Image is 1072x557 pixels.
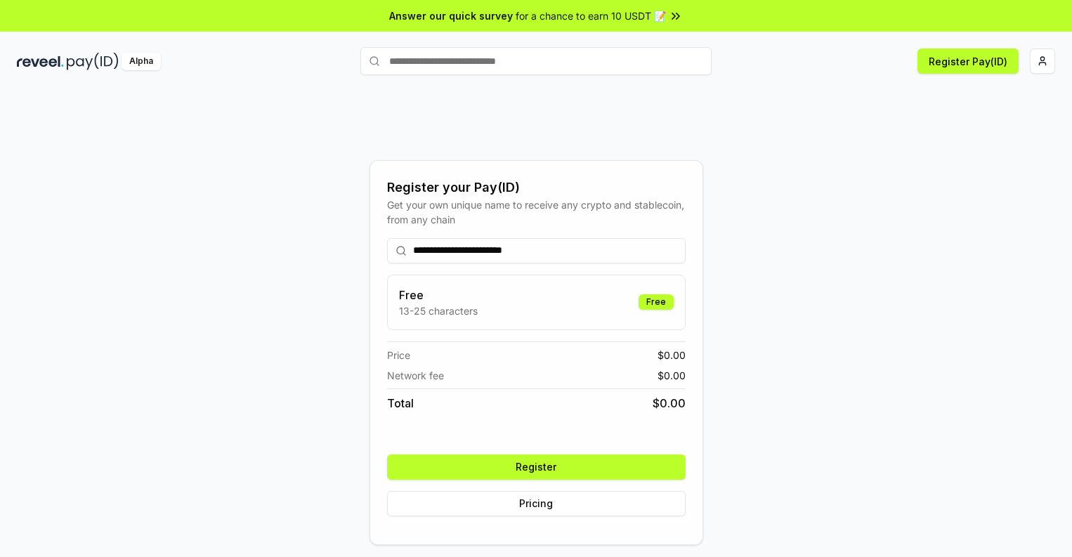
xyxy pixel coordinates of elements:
[658,348,686,362] span: $ 0.00
[658,368,686,383] span: $ 0.00
[387,368,444,383] span: Network fee
[387,491,686,516] button: Pricing
[389,8,513,23] span: Answer our quick survey
[387,454,686,480] button: Register
[516,8,666,23] span: for a chance to earn 10 USDT 📝
[17,53,64,70] img: reveel_dark
[653,395,686,412] span: $ 0.00
[387,395,414,412] span: Total
[122,53,161,70] div: Alpha
[387,178,686,197] div: Register your Pay(ID)
[639,294,674,310] div: Free
[917,48,1019,74] button: Register Pay(ID)
[387,348,410,362] span: Price
[387,197,686,227] div: Get your own unique name to receive any crypto and stablecoin, from any chain
[67,53,119,70] img: pay_id
[399,287,478,303] h3: Free
[399,303,478,318] p: 13-25 characters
